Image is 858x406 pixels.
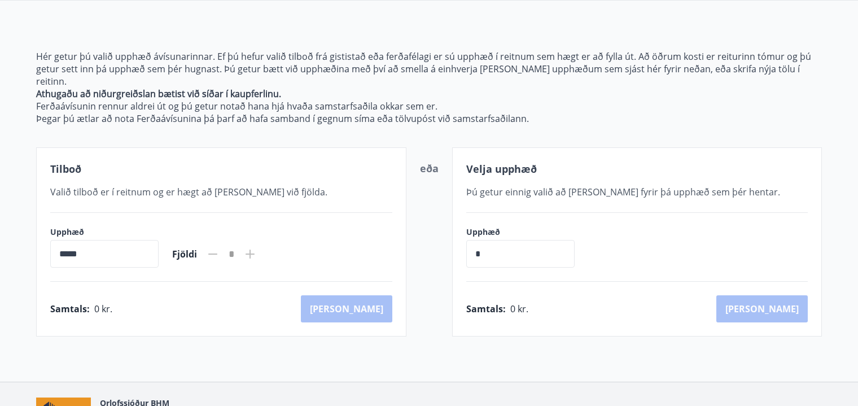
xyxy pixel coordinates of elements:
label: Upphæð [50,226,159,238]
label: Upphæð [466,226,586,238]
p: Hér getur þú valið upphæð ávísunarinnar. Ef þú hefur valið tilboð frá gististað eða ferðafélagi e... [36,50,822,88]
span: Fjöldi [172,248,197,260]
span: Samtals : [50,303,90,315]
span: Valið tilboð er í reitnum og er hægt að [PERSON_NAME] við fjölda. [50,186,327,198]
p: Ferðaávísunin rennur aldrei út og þú getur notað hana hjá hvaða samstarfsaðila okkar sem er. [36,100,822,112]
span: 0 kr. [94,303,112,315]
span: Tilboð [50,162,81,176]
span: 0 kr. [510,303,528,315]
span: Þú getur einnig valið að [PERSON_NAME] fyrir þá upphæð sem þér hentar. [466,186,780,198]
span: Samtals : [466,303,506,315]
p: Þegar þú ætlar að nota Ferðaávísunina þá þarf að hafa samband í gegnum síma eða tölvupóst við sam... [36,112,822,125]
span: Velja upphæð [466,162,537,176]
strong: Athugaðu að niðurgreiðslan bætist við síðar í kaupferlinu. [36,88,281,100]
span: eða [420,161,439,175]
